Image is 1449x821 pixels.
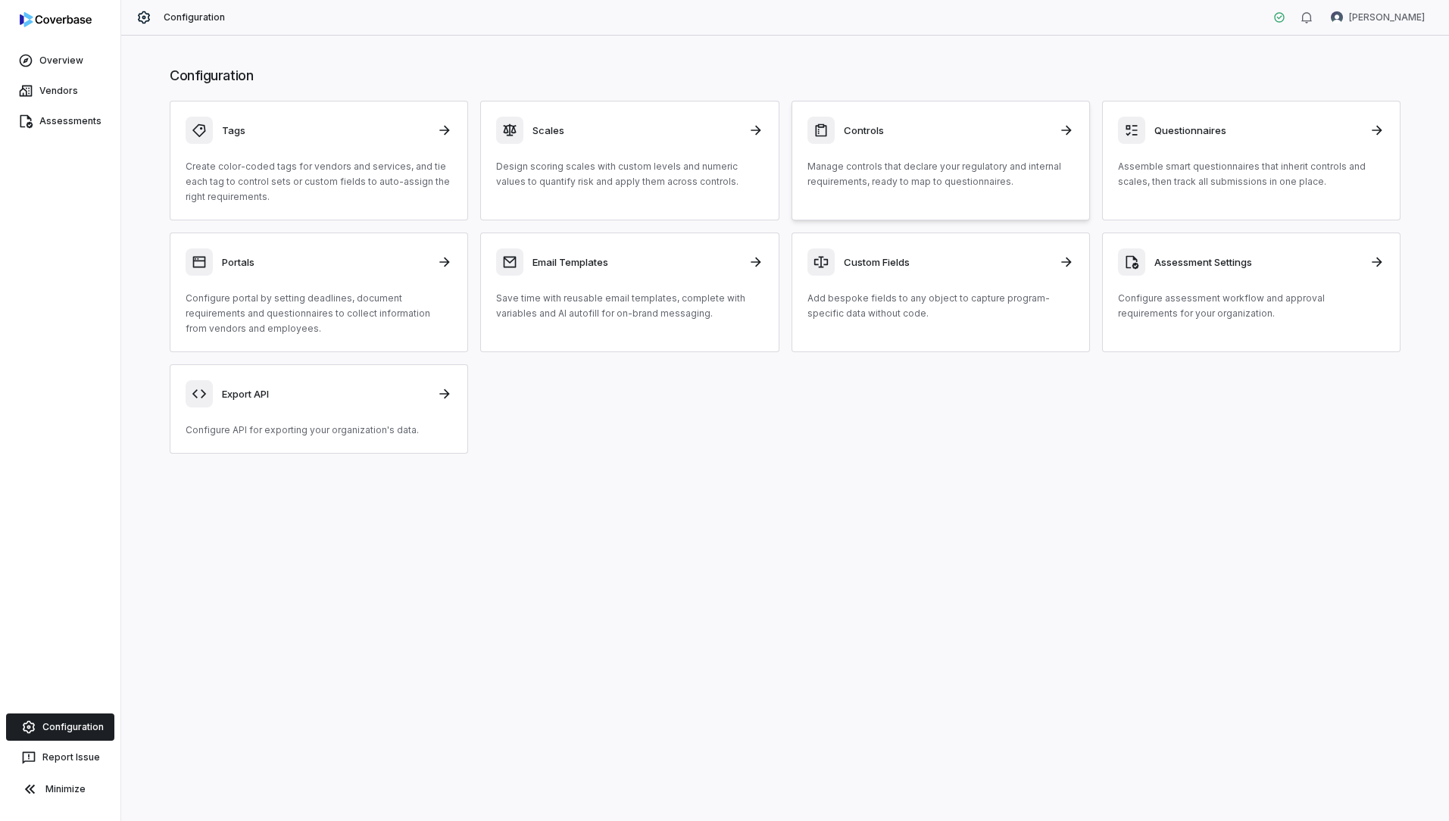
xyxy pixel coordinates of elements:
p: Configure assessment workflow and approval requirements for your organization. [1118,291,1385,321]
img: logo-D7KZi-bG.svg [20,12,92,27]
span: Vendors [39,85,78,97]
p: Configure API for exporting your organization's data. [186,423,452,438]
h3: Tags [222,123,428,137]
button: Minimize [6,774,114,804]
h3: Custom Fields [844,255,1050,269]
p: Assemble smart questionnaires that inherit controls and scales, then track all submissions in one... [1118,159,1385,189]
span: Configuration [42,721,104,733]
p: Manage controls that declare your regulatory and internal requirements, ready to map to questionn... [807,159,1074,189]
a: QuestionnairesAssemble smart questionnaires that inherit controls and scales, then track all subm... [1102,101,1401,220]
p: Design scoring scales with custom levels and numeric values to quantify risk and apply them acros... [496,159,763,189]
button: Report Issue [6,744,114,771]
h1: Configuration [170,66,1401,86]
h3: Assessment Settings [1154,255,1360,269]
p: Configure portal by setting deadlines, document requirements and questionnaires to collect inform... [186,291,452,336]
a: Assessments [3,108,117,135]
p: Save time with reusable email templates, complete with variables and AI autofill for on-brand mes... [496,291,763,321]
button: Laura Crepeau avatar[PERSON_NAME] [1322,6,1434,29]
a: TagsCreate color-coded tags for vendors and services, and tie each tag to control sets or custom ... [170,101,468,220]
p: Add bespoke fields to any object to capture program-specific data without code. [807,291,1074,321]
a: Export APIConfigure API for exporting your organization's data. [170,364,468,454]
span: Minimize [45,783,86,795]
p: Create color-coded tags for vendors and services, and tie each tag to control sets or custom fiel... [186,159,452,204]
h3: Controls [844,123,1050,137]
h3: Scales [532,123,739,137]
h3: Questionnaires [1154,123,1360,137]
h3: Export API [222,387,428,401]
a: Custom FieldsAdd bespoke fields to any object to capture program-specific data without code. [792,233,1090,352]
img: Laura Crepeau avatar [1331,11,1343,23]
a: ScalesDesign scoring scales with custom levels and numeric values to quantify risk and apply them... [480,101,779,220]
a: ControlsManage controls that declare your regulatory and internal requirements, ready to map to q... [792,101,1090,220]
span: Assessments [39,115,101,127]
span: [PERSON_NAME] [1349,11,1425,23]
a: Email TemplatesSave time with reusable email templates, complete with variables and AI autofill f... [480,233,779,352]
h3: Portals [222,255,428,269]
a: Overview [3,47,117,74]
a: Assessment SettingsConfigure assessment workflow and approval requirements for your organization. [1102,233,1401,352]
span: Report Issue [42,751,100,763]
span: Configuration [164,11,226,23]
a: Configuration [6,713,114,741]
a: Vendors [3,77,117,105]
h3: Email Templates [532,255,739,269]
a: PortalsConfigure portal by setting deadlines, document requirements and questionnaires to collect... [170,233,468,352]
span: Overview [39,55,83,67]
